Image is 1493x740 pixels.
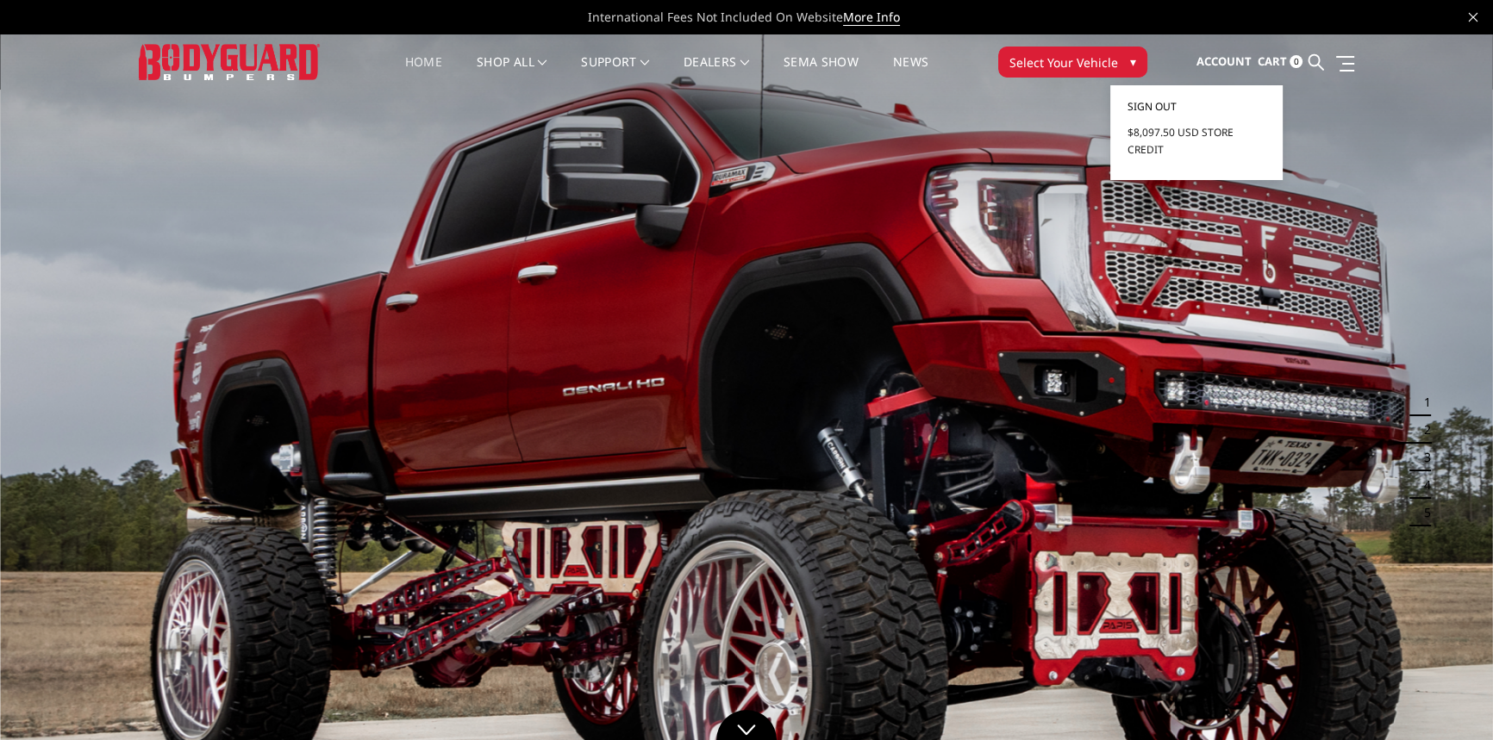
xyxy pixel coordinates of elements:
a: shop all [477,56,547,90]
button: 4 of 5 [1414,471,1431,499]
span: 0 [1290,55,1302,68]
button: 1 of 5 [1414,389,1431,416]
button: 2 of 5 [1414,416,1431,444]
a: Account [1196,39,1252,85]
a: Click to Down [716,710,777,740]
a: Dealers [684,56,749,90]
a: Cart 0 [1258,39,1302,85]
button: 5 of 5 [1414,499,1431,526]
a: More Info [843,9,900,26]
span: Account [1196,53,1252,69]
span: Cart [1258,53,1287,69]
span: $8,097.50 USD Store Credit [1128,125,1234,157]
iframe: Chat Widget [1407,657,1493,740]
button: Select Your Vehicle [998,47,1147,78]
span: Select Your Vehicle [1009,53,1118,72]
a: Home [405,56,442,90]
a: Support [581,56,649,90]
button: 3 of 5 [1414,444,1431,471]
a: Sign out [1128,94,1265,120]
span: Sign out [1128,99,1177,114]
img: BODYGUARD BUMPERS [139,44,320,79]
a: $8,097.50 USD Store Credit [1128,120,1265,163]
span: ▾ [1130,53,1136,71]
a: SEMA Show [784,56,859,90]
a: News [893,56,928,90]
